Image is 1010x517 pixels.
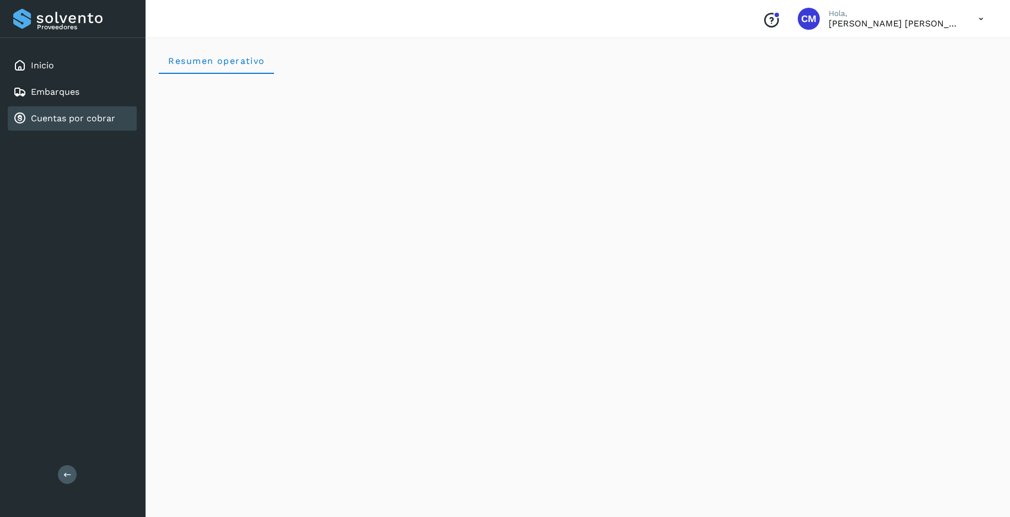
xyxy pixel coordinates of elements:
[829,9,961,18] p: Hola,
[8,80,137,104] div: Embarques
[829,18,961,29] p: CLAUDIA MARIA VELASCO GARCIA
[168,56,265,66] span: Resumen operativo
[8,53,137,78] div: Inicio
[31,113,115,123] a: Cuentas por cobrar
[31,60,54,71] a: Inicio
[37,23,132,31] p: Proveedores
[8,106,137,131] div: Cuentas por cobrar
[31,87,79,97] a: Embarques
